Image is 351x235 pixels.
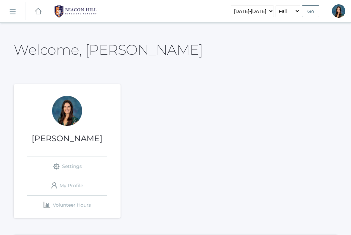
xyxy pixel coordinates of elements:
[50,3,101,20] img: 1_BHCALogos-05.png
[302,5,319,17] input: Go
[27,176,107,195] a: My Profile
[52,96,82,126] div: Jordyn Dewey
[27,157,107,176] a: Settings
[14,134,121,143] h1: [PERSON_NAME]
[27,196,107,215] a: Volunteer Hours
[332,4,345,18] div: Jordyn Dewey
[14,42,203,57] h2: Welcome, [PERSON_NAME]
